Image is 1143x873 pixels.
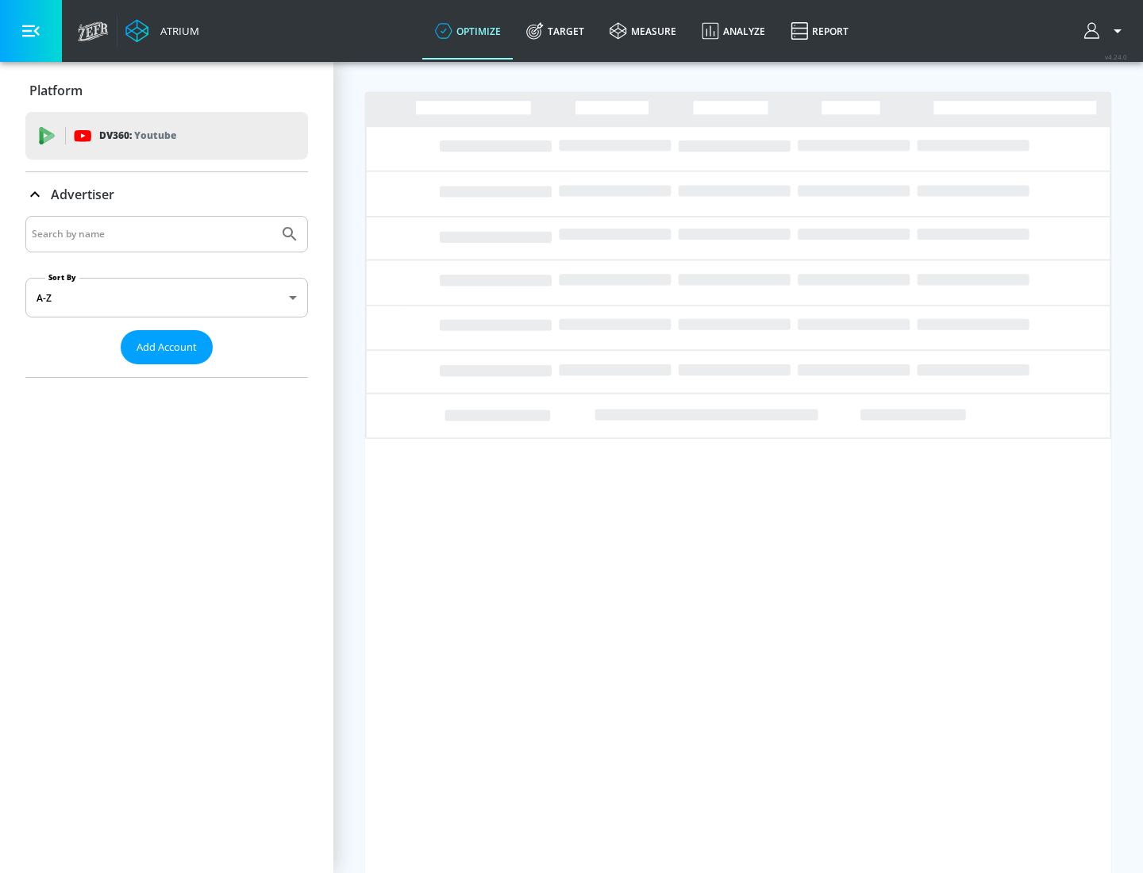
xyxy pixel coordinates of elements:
nav: list of Advertiser [25,364,308,377]
label: Sort By [45,272,79,283]
button: Add Account [121,330,213,364]
div: Advertiser [25,172,308,217]
a: Target [514,2,597,60]
a: Analyze [689,2,778,60]
div: Advertiser [25,216,308,377]
a: optimize [422,2,514,60]
p: Youtube [134,127,176,144]
span: v 4.24.0 [1105,52,1127,61]
p: Platform [29,82,83,99]
div: A-Z [25,278,308,317]
p: Advertiser [51,186,114,203]
a: measure [597,2,689,60]
div: Platform [25,68,308,113]
a: Report [778,2,861,60]
div: Atrium [154,24,199,38]
span: Add Account [137,338,197,356]
p: DV360: [99,127,176,144]
div: DV360: Youtube [25,112,308,160]
input: Search by name [32,224,272,244]
a: Atrium [125,19,199,43]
